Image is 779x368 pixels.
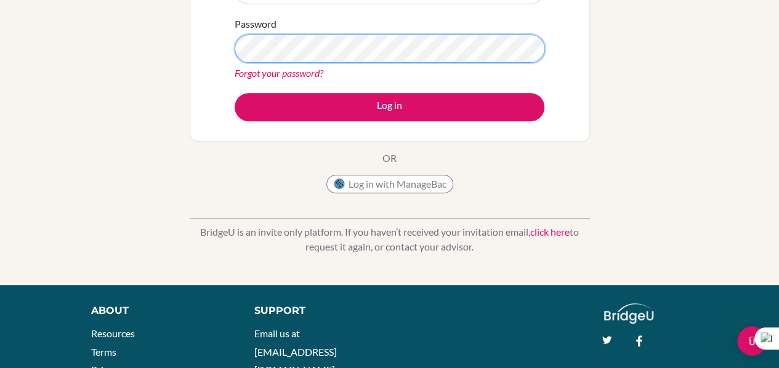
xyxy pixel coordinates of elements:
[235,67,323,79] a: Forgot your password?
[235,93,544,121] button: Log in
[530,226,570,238] a: click here
[91,327,135,339] a: Resources
[604,303,654,324] img: logo_white@2x-f4f0deed5e89b7ecb1c2cc34c3e3d731f90f0f143d5ea2071677605dd97b5244.png
[91,303,227,318] div: About
[235,17,276,31] label: Password
[326,175,453,193] button: Log in with ManageBac
[190,225,590,254] p: BridgeU is an invite only platform. If you haven’t received your invitation email, to request it ...
[254,303,377,318] div: Support
[737,326,767,356] iframe: Intercom live chat
[91,346,116,358] a: Terms
[382,151,397,166] p: OR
